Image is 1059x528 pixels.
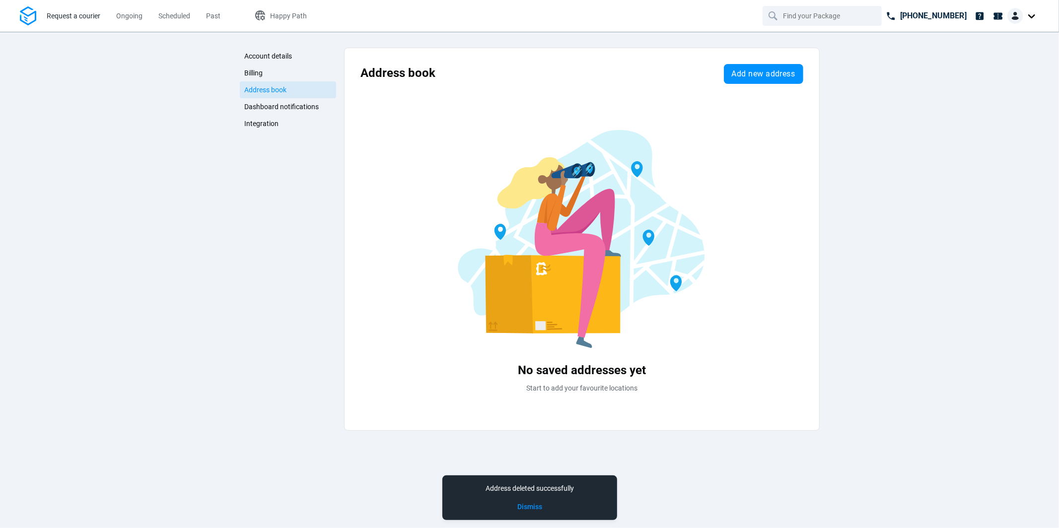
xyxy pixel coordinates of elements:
a: Address book [240,81,337,98]
span: Integration [245,120,279,128]
a: Billing [240,65,337,81]
span: Address book [360,66,435,80]
span: Scheduled [158,12,190,20]
button: Dismiss [517,502,542,512]
a: [PHONE_NUMBER] [882,6,971,26]
input: Find your Package [783,6,863,25]
span: Start to add your favourite locations [526,384,637,392]
span: Account details [245,52,292,60]
span: Past [206,12,220,20]
a: Dashboard notifications [240,98,337,115]
span: Address book [245,86,287,94]
a: Account details [240,48,337,65]
img: Logo [20,6,36,26]
button: Add new address [724,64,803,84]
span: Ongoing [116,12,142,20]
span: Billing [245,69,263,77]
span: No saved addresses yet [518,363,646,377]
div: Address deleted successfully [450,483,609,494]
p: [PHONE_NUMBER] [900,10,967,22]
span: Happy Path [270,12,307,20]
span: Add new address [732,70,795,78]
img: Blank slate [433,127,731,350]
span: Dashboard notifications [245,103,319,111]
span: Request a courier [47,12,100,20]
a: Integration [240,115,337,132]
img: Client [1007,8,1023,24]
